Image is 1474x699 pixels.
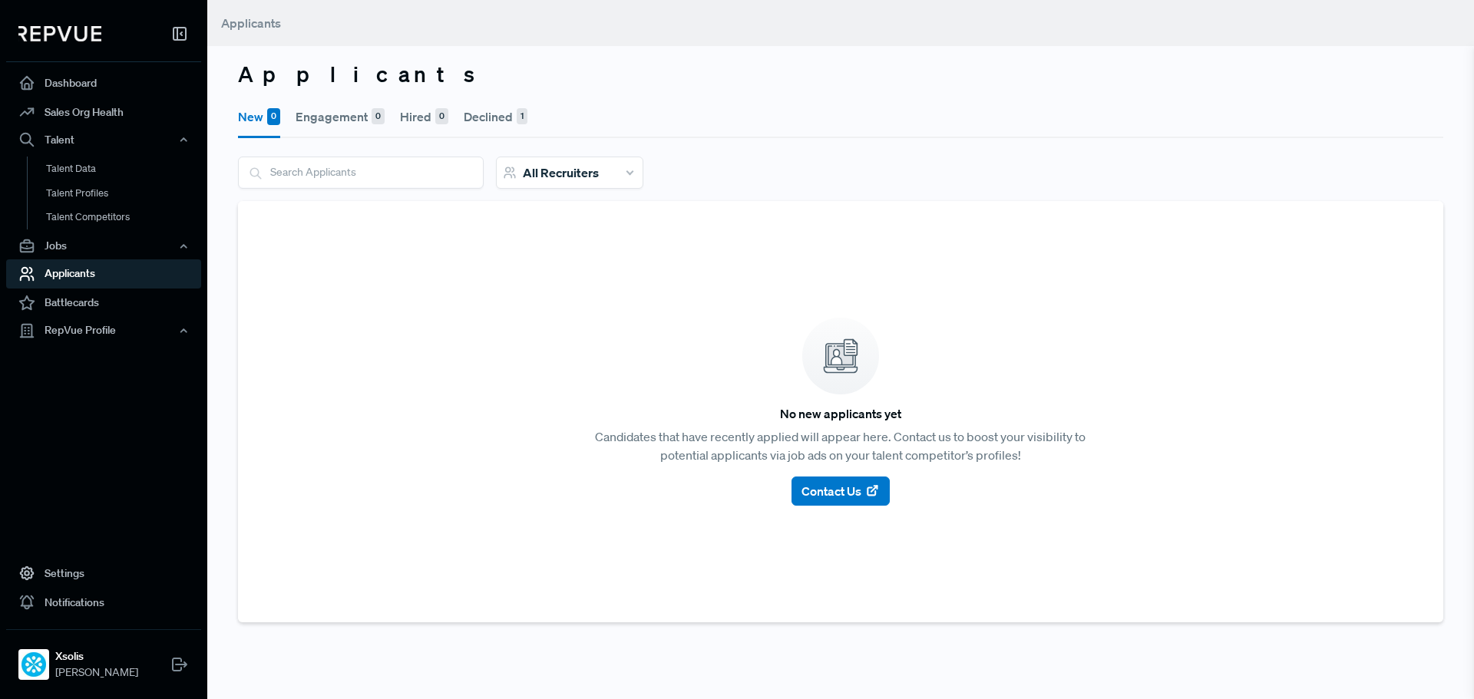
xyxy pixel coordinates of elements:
[238,61,1443,87] h3: Applicants
[435,108,448,125] div: 0
[517,108,527,125] div: 1
[6,259,201,289] a: Applicants
[372,108,385,125] div: 0
[801,482,861,500] span: Contact Us
[6,289,201,318] a: Battlecards
[400,95,448,138] button: Hired0
[6,318,201,344] button: RepVue Profile
[267,108,280,125] div: 0
[21,652,46,677] img: Xsolis
[27,157,222,181] a: Talent Data
[780,407,901,421] h6: No new applicants yet
[6,559,201,588] a: Settings
[55,664,138,681] span: [PERSON_NAME]
[238,95,280,138] button: New0
[27,181,222,206] a: Talent Profiles
[239,157,483,187] input: Search Applicants
[578,427,1104,464] p: Candidates that have recently applied will appear here. Contact us to boost your visibility to po...
[296,95,385,138] button: Engagement0
[18,26,101,41] img: RepVue
[464,95,527,138] button: Declined1
[792,476,890,506] button: Contact Us
[6,588,201,617] a: Notifications
[6,233,201,259] button: Jobs
[6,68,201,97] a: Dashboard
[523,165,599,180] span: All Recruiters
[27,205,222,229] a: Talent Competitors
[6,97,201,127] a: Sales Org Health
[6,629,201,687] a: XsolisXsolis[PERSON_NAME]
[55,648,138,664] strong: Xsolis
[221,15,281,31] span: Applicants
[6,127,201,153] button: Talent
